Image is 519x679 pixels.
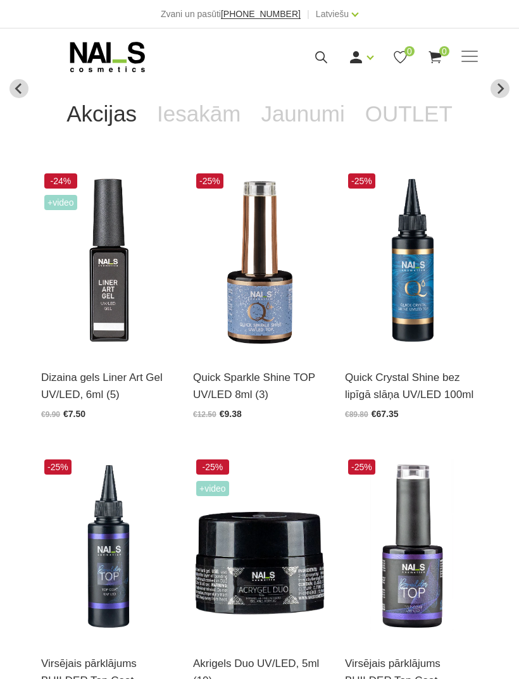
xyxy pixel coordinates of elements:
[63,409,85,419] span: €7.50
[316,6,349,22] a: Latviešu
[345,410,368,419] span: €89.80
[193,410,216,419] span: €12.50
[41,456,174,639] img: Builder Top virsējais pārklājums bez lipīgā slāņa gēllakas/gēla pārklājuma izlīdzināšanai un nost...
[196,173,223,189] span: -25%
[196,459,229,475] span: -25%
[220,409,242,419] span: €9.38
[491,79,510,98] button: Next slide
[196,481,229,496] span: +Video
[345,170,478,353] img: Virsējais pārklājums bez lipīgā slāņa un UV zilā pārklājuma. Nodrošina izcilu spīdumu manikīram l...
[193,456,326,639] img: Kas ir AKRIGELS “DUO GEL” un kādas problēmas tas risina?• Tas apvieno ērti modelējamā akrigela un...
[345,369,478,403] a: Quick Crystal Shine bez lipīgā slāņa UV/LED 100ml
[41,369,174,403] a: Dizaina gels Liner Art Gel UV/LED, 6ml (5)
[44,195,77,210] span: +Video
[44,173,77,189] span: -24%
[348,173,375,189] span: -25%
[161,6,301,22] div: Zvani un pasūti
[307,6,310,22] span: |
[147,89,251,139] a: Iesakām
[9,79,28,98] button: Go to last slide
[404,46,415,56] span: 0
[44,459,72,475] span: -25%
[439,46,449,56] span: 0
[41,410,60,419] span: €9.90
[345,456,478,639] img: Builder Top virsējais pārklājums bez lipīgā slāņa gellakas/gela pārklājuma izlīdzināšanai un nost...
[221,9,301,19] a: [PHONE_NUMBER]
[348,459,375,475] span: -25%
[41,170,174,353] img: Liner Art Gel - UV/LED dizaina gels smalku, vienmērīgu, pigmentētu līniju zīmēšanai.Lielisks palī...
[56,89,147,139] a: Akcijas
[355,89,463,139] a: OUTLET
[193,369,326,403] a: Quick Sparkle Shine TOP UV/LED 8ml (3)
[372,409,399,419] span: €67.35
[193,170,326,353] img: Virsējais pārklājums bez lipīgā slāņa ar mirdzuma efektu.Pieejami 3 veidi:* Starlight - ar smalkā...
[427,49,443,65] a: 0
[392,49,408,65] a: 0
[251,89,354,139] a: Jaunumi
